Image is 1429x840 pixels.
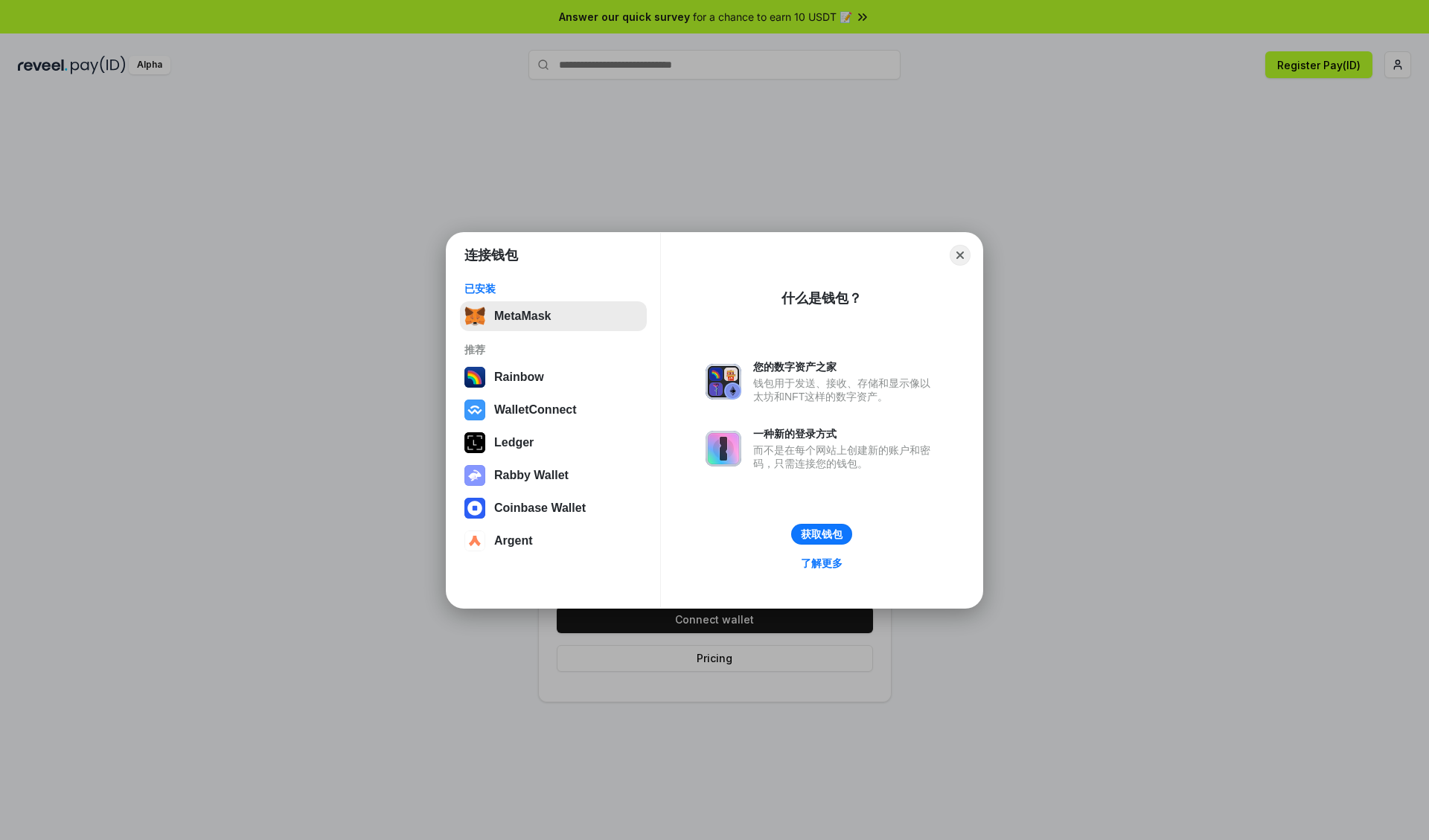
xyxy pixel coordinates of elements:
[464,367,485,388] img: svg+xml,%3Csvg%20width%3D%22120%22%20height%3D%22120%22%20viewBox%3D%220%200%20120%20120%22%20fil...
[460,301,647,331] button: MetaMask
[494,501,586,515] div: Coinbase Wallet
[791,524,852,545] button: 获取钱包
[464,400,485,420] img: svg+xml,%3Csvg%20width%3D%2228%22%20height%3D%2228%22%20viewBox%3D%220%200%2028%2028%22%20fill%3D...
[753,376,938,403] div: 钱包用于发送、接收、存储和显示像以太坊和NFT这样的数字资产。
[460,493,647,523] button: Coinbase Wallet
[494,371,544,384] div: Rainbow
[801,557,843,570] div: 了解更多
[460,428,647,458] button: Ledger
[494,436,534,449] div: Ledger
[460,362,647,392] button: Rainbow
[781,289,862,307] div: 什么是钱包？
[706,431,741,467] img: svg+xml,%3Csvg%20xmlns%3D%22http%3A%2F%2Fwww.w3.org%2F2000%2Fsvg%22%20fill%3D%22none%22%20viewBox...
[494,310,551,323] div: MetaMask
[950,245,971,266] button: Close
[753,443,938,470] div: 而不是在每个网站上创建新的账户和密码，只需连接您的钱包。
[460,395,647,425] button: WalletConnect
[464,246,518,264] h1: 连接钱包
[464,530,485,551] img: svg+xml,%3Csvg%20width%3D%2228%22%20height%3D%2228%22%20viewBox%3D%220%200%2028%2028%22%20fill%3D...
[494,469,569,482] div: Rabby Wallet
[464,282,642,295] div: 已安装
[464,343,642,356] div: 推荐
[494,534,533,548] div: Argent
[801,528,843,541] div: 获取钱包
[460,461,647,490] button: Rabby Wallet
[464,465,485,486] img: svg+xml,%3Csvg%20xmlns%3D%22http%3A%2F%2Fwww.w3.org%2F2000%2Fsvg%22%20fill%3D%22none%22%20viewBox...
[464,432,485,453] img: svg+xml,%3Csvg%20xmlns%3D%22http%3A%2F%2Fwww.w3.org%2F2000%2Fsvg%22%20width%3D%2228%22%20height%3...
[792,554,851,573] a: 了解更多
[464,498,485,519] img: svg+xml,%3Csvg%20width%3D%2228%22%20height%3D%2228%22%20viewBox%3D%220%200%2028%2028%22%20fill%3D...
[753,360,938,373] div: 您的数字资产之家
[494,403,577,417] div: WalletConnect
[753,427,938,440] div: 一种新的登录方式
[706,364,741,400] img: svg+xml,%3Csvg%20xmlns%3D%22http%3A%2F%2Fwww.w3.org%2F2000%2Fsvg%22%20fill%3D%22none%22%20viewBox...
[460,526,647,556] button: Argent
[464,306,485,327] img: svg+xml,%3Csvg%20fill%3D%22none%22%20height%3D%2233%22%20viewBox%3D%220%200%2035%2033%22%20width%...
